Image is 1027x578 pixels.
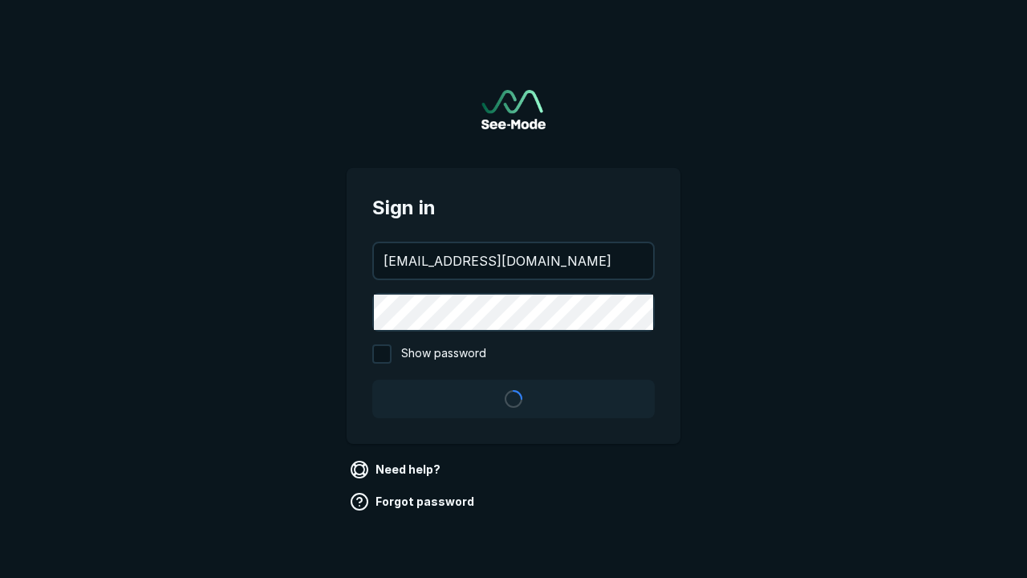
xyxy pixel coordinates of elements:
span: Show password [401,344,486,364]
a: Forgot password [347,489,481,515]
a: Need help? [347,457,447,482]
span: Sign in [372,193,655,222]
a: Go to sign in [481,90,546,129]
input: your@email.com [374,243,653,279]
img: See-Mode Logo [481,90,546,129]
